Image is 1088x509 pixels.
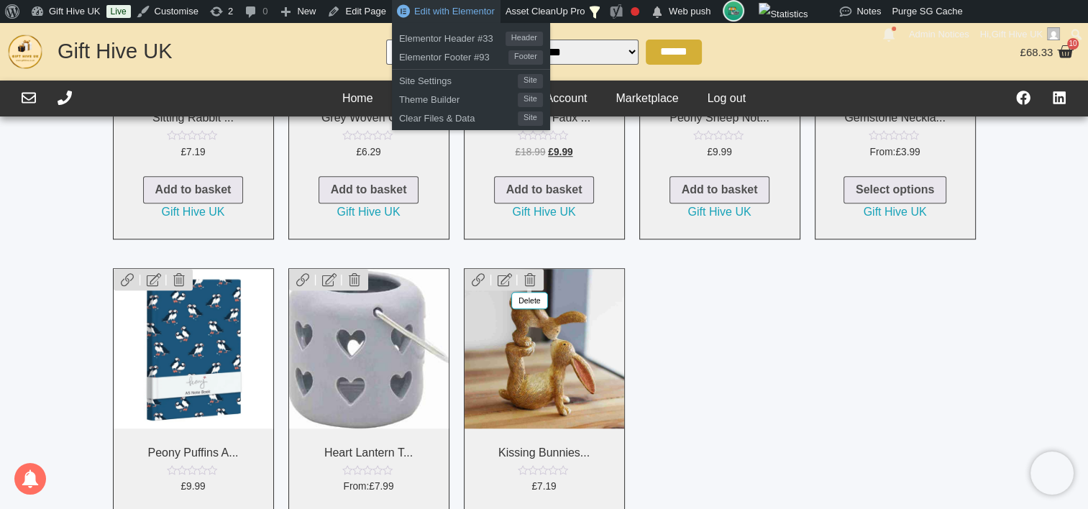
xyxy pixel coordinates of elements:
[340,271,343,288] span: |
[1016,40,1076,64] a: £68.33 10
[342,465,395,475] div: Rated 0 out of 5
[180,481,186,492] span: £
[399,107,518,126] span: Clear Files & Data
[815,105,975,130] h2: Gemstone Neckla...
[516,271,518,288] span: |
[513,88,602,109] a: My Account
[399,70,518,88] span: Site Settings
[388,88,439,109] a: Blog
[392,46,550,65] a: Elementor Footer #93Footer
[518,93,543,107] span: Site
[707,147,713,157] span: £
[399,88,518,107] span: Theme Builder
[548,147,572,157] bdi: 9.99
[289,269,449,428] img: Heart Lantern T-light holder
[319,176,419,203] a: Add to basket: “Grey Woven Gift Basket”
[58,40,173,63] a: Gift Hive UK
[166,465,219,475] div: Rated 0 out of 5
[517,465,570,475] div: Rated 0 out of 5
[640,105,800,130] h2: Peony Sheep Not...
[687,203,751,221] a: Gift Hive UK
[506,32,543,46] span: Header
[494,176,595,203] a: Add to basket: “Falcon A4 Faux Leather Conference Folder”
[1030,451,1074,495] iframe: Brevo live chat
[392,27,550,46] a: Elementor Header #33Header
[693,88,760,109] a: Log out
[508,50,543,65] span: Footer
[180,147,205,157] bdi: 7.19
[399,46,508,65] span: Elementor Footer #93
[895,147,901,157] span: £
[180,147,186,157] span: £
[165,271,168,288] span: |
[815,145,975,160] span: From:
[531,481,556,492] bdi: 7.19
[58,91,72,107] div: Call Us
[166,130,219,140] div: Rated 0 out of 5
[58,91,72,105] a: Call Us
[844,176,946,203] a: Select options for “Gemstone Necklace Kit”
[531,481,537,492] span: £
[114,269,273,500] a: Peony Puffins A...Rated 0 out of 5 £9.99
[369,481,375,492] span: £
[515,147,545,157] bdi: 18.99
[356,147,362,157] span: £
[114,269,273,428] img: Peony Puffins A5 Notebook
[548,147,554,157] span: £
[692,130,746,140] div: Rated 0 out of 5
[1020,46,1053,58] bdi: 68.33
[328,88,760,109] nav: Header Menu
[314,271,317,288] span: |
[392,107,550,126] a: Clear Files & DataSite
[895,147,920,157] bdi: 3.99
[759,3,808,26] img: Views over 48 hours. Click for more Jetpack Stats.
[114,440,273,465] h2: Peony Puffins A...
[465,269,624,500] a: Kissing Bunnies...Rated 0 out of 5 £7.19
[868,130,921,140] div: Rated 0 out of 5
[650,2,664,22] span: 
[512,203,575,221] a: Gift Hive UK
[369,481,393,492] bdi: 7.99
[1016,91,1030,105] a: Visit our Facebook Page
[180,481,205,492] bdi: 9.99
[289,440,449,465] h2: Heart Lantern T...
[139,271,142,288] span: |
[707,147,731,157] bdi: 9.99
[7,34,43,70] img: GHUK-Site-Icon-2024-2
[517,130,570,140] div: Rated 0 out of 5
[465,269,624,428] img: Kissing Bunnies Figures
[909,23,969,46] span: Admin Notices
[106,5,131,18] a: Live
[337,203,400,221] a: Gift Hive UK
[512,293,547,308] div: Delete
[490,271,493,288] span: |
[289,269,449,500] a: Heart Lantern T...Rated 0 out of 5 From:£7.99
[114,105,273,130] h2: Sitting Rabbit ...
[414,6,495,17] span: Edit with Elementor
[518,74,543,88] span: Site
[289,105,449,130] h2: Grey Woven Gift...
[669,176,770,203] a: Add to basket: “Peony Sheep Notebook”
[515,147,521,157] span: £
[465,440,624,465] h2: Kissing Bunnies...
[399,27,506,46] span: Elementor Header #33
[1052,91,1066,105] a: Find Us On LinkedIn
[1020,46,1025,58] span: £
[518,111,543,126] span: Site
[392,88,550,107] a: Theme BuilderSite
[975,23,1066,46] a: Hi,
[991,29,1043,40] span: Gift Hive UK
[143,176,244,203] a: Add to basket: “Sitting Rabbit W/Bow”
[631,7,639,16] div: Needs improvement
[161,203,224,221] a: Gift Hive UK
[342,130,395,140] div: Rated 0 out of 5
[356,147,380,157] bdi: 6.29
[601,88,692,109] a: Marketplace
[328,88,388,109] a: Home
[289,480,449,495] span: From:
[392,70,550,88] a: Site SettingsSite
[22,91,36,105] a: Email Us
[863,203,926,221] a: Gift Hive UK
